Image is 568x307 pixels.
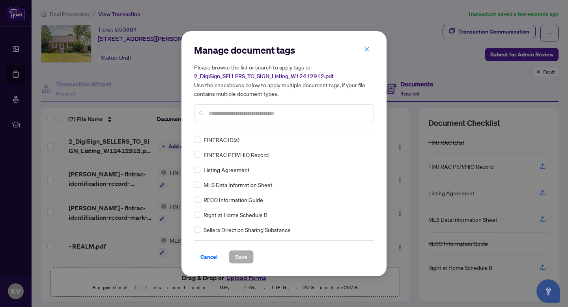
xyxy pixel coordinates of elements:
button: Save [229,250,254,264]
span: RECO Information Guide [204,195,263,204]
button: Open asap [536,279,560,303]
span: MLS Data Information Sheet [204,180,273,189]
span: Listing Agreement [204,165,250,174]
span: Cancel [200,251,218,263]
span: FINTRAC PEP/HIO Record [204,150,269,159]
h5: Please browse the list or search to apply tags to: Use the checkboxes below to apply multiple doc... [194,63,374,98]
span: Sellers Direction Sharing Substance [204,225,291,234]
span: Right at Home Schedule B [204,210,267,219]
span: close [364,47,370,52]
span: 2_DigiSign_SELLERS_TO_SIGN_Listing_W12412912.pdf [194,73,333,80]
button: Cancel [194,250,224,264]
span: FINTRAC ID(s) [204,135,239,144]
h2: Manage document tags [194,44,374,56]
